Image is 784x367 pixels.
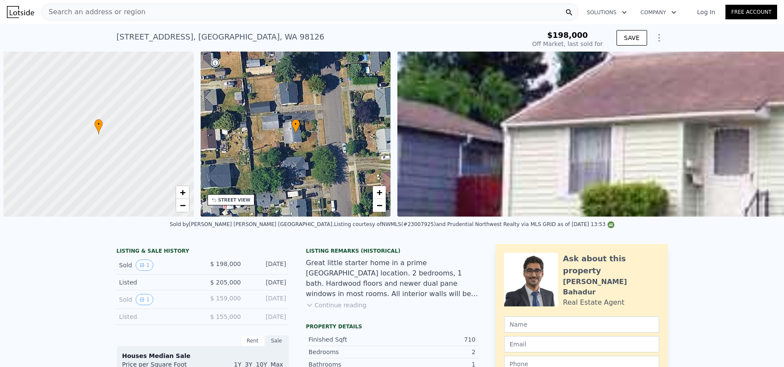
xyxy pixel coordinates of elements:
[119,312,196,321] div: Listed
[547,31,588,40] span: $198,000
[291,119,300,134] div: •
[306,258,478,299] div: Great little starter home in a prime [GEOGRAPHIC_DATA] location. 2 bedrooms, 1 bath. Hardwood flo...
[687,8,725,16] a: Log In
[7,6,34,18] img: Lotside
[117,31,325,43] div: [STREET_ADDRESS] , [GEOGRAPHIC_DATA] , WA 98126
[504,316,659,333] input: Name
[373,199,386,212] a: Zoom out
[180,187,185,198] span: +
[309,335,392,344] div: Finished Sqft
[170,221,334,227] div: Sold by [PERSON_NAME] [PERSON_NAME] [GEOGRAPHIC_DATA] .
[291,120,300,128] span: •
[248,294,286,305] div: [DATE]
[725,5,777,19] a: Free Account
[265,335,289,346] div: Sale
[504,336,659,352] input: Email
[306,323,478,330] div: Property details
[218,197,251,203] div: STREET VIEW
[334,221,614,227] div: Listing courtesy of NWMLS (#23007925) and Prudential Northwest Realty via MLS GRID as of [DATE] 1...
[306,248,478,254] div: Listing Remarks (Historical)
[617,30,647,46] button: SAVE
[309,348,392,356] div: Bedrooms
[248,278,286,287] div: [DATE]
[119,260,196,271] div: Sold
[94,119,103,134] div: •
[176,199,189,212] a: Zoom out
[248,260,286,271] div: [DATE]
[634,5,683,20] button: Company
[580,5,634,20] button: Solutions
[563,253,659,277] div: Ask about this property
[241,335,265,346] div: Rent
[377,200,382,211] span: −
[122,352,283,360] div: Houses Median Sale
[210,295,241,302] span: $ 159,000
[210,260,241,267] span: $ 198,000
[117,248,289,256] div: LISTING & SALE HISTORY
[392,348,476,356] div: 2
[94,120,103,128] span: •
[306,301,367,309] button: Continue reading
[119,294,196,305] div: Sold
[377,187,382,198] span: +
[563,277,659,297] div: [PERSON_NAME] Bahadur
[248,312,286,321] div: [DATE]
[180,200,185,211] span: −
[651,29,668,46] button: Show Options
[119,278,196,287] div: Listed
[532,40,603,48] div: Off Market, last sold for
[176,186,189,199] a: Zoom in
[563,297,625,308] div: Real Estate Agent
[373,186,386,199] a: Zoom in
[210,313,241,320] span: $ 155,000
[392,335,476,344] div: 710
[42,7,146,17] span: Search an address or region
[136,294,154,305] button: View historical data
[607,221,614,228] img: NWMLS Logo
[136,260,154,271] button: View historical data
[210,279,241,286] span: $ 205,000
